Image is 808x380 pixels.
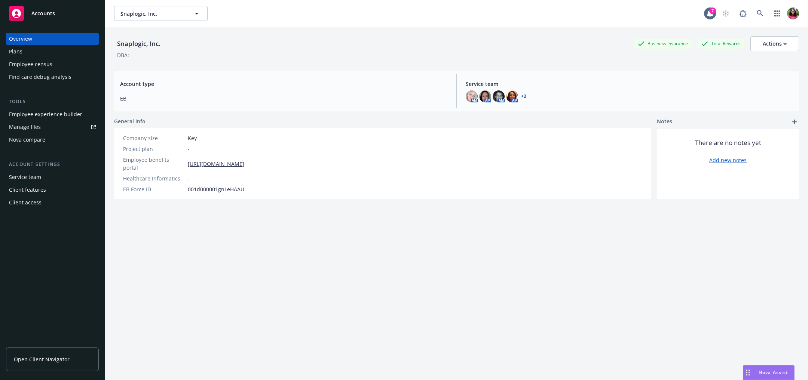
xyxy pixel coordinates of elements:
[657,117,672,126] span: Notes
[9,121,41,133] div: Manage files
[743,365,753,380] div: Drag to move
[6,46,99,58] a: Plans
[634,39,692,48] div: Business Insurance
[743,365,795,380] button: Nova Assist
[31,10,55,16] span: Accounts
[9,33,32,45] div: Overview
[466,80,793,88] span: Service team
[120,80,447,88] span: Account type
[790,117,799,126] a: add
[770,6,785,21] a: Switch app
[698,39,744,48] div: Total Rewards
[14,355,70,363] span: Open Client Navigator
[521,94,526,99] a: +2
[9,184,46,196] div: Client features
[6,121,99,133] a: Manage files
[114,39,163,49] div: Snaplogic, Inc.
[6,33,99,45] a: Overview
[6,184,99,196] a: Client features
[759,369,788,376] span: Nova Assist
[506,90,518,102] img: photo
[6,108,99,120] a: Employee experience builder
[735,6,750,21] a: Report a Bug
[6,98,99,105] div: Tools
[117,51,131,59] div: DBA: -
[753,6,768,21] a: Search
[188,185,244,193] span: 001d000001gnLeHAAU
[709,7,716,14] div: 7
[123,134,185,142] div: Company size
[9,108,82,120] div: Employee experience builder
[123,145,185,153] div: Project plan
[114,6,208,21] button: Snaplogic, Inc.
[123,156,185,172] div: Employee benefits portal
[718,6,733,21] a: Start snowing
[9,46,22,58] div: Plans
[763,37,787,51] div: Actions
[188,145,190,153] span: -
[120,10,185,18] span: Snaplogic, Inc.
[9,197,42,208] div: Client access
[123,174,185,182] div: Healthcare Informatics
[6,171,99,183] a: Service team
[9,58,52,70] div: Employee census
[466,90,478,102] img: photo
[114,117,146,125] span: General info
[695,138,761,147] span: There are no notes yet
[787,7,799,19] img: photo
[493,90,505,102] img: photo
[709,156,747,164] a: Add new notes
[6,71,99,83] a: Find care debug analysis
[6,58,99,70] a: Employee census
[6,161,99,168] div: Account settings
[120,95,447,102] span: EB
[123,185,185,193] div: EB Force ID
[188,160,244,168] a: [URL][DOMAIN_NAME]
[188,174,190,182] span: -
[750,36,799,51] button: Actions
[188,134,197,142] span: Key
[6,3,99,24] a: Accounts
[6,134,99,146] a: Nova compare
[479,90,491,102] img: photo
[6,197,99,208] a: Client access
[9,171,41,183] div: Service team
[9,71,71,83] div: Find care debug analysis
[9,134,45,146] div: Nova compare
